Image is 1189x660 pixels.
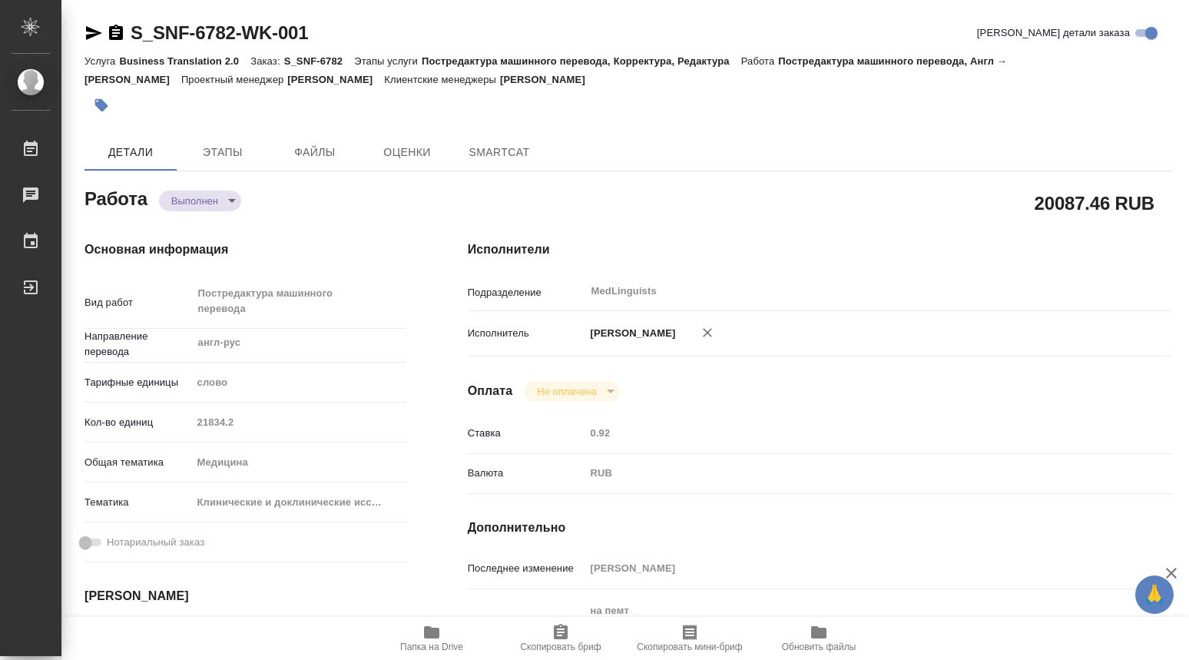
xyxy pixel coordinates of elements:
[468,240,1172,259] h4: Исполнители
[354,55,422,67] p: Этапы услуги
[107,535,204,550] span: Нотариальный заказ
[468,466,585,481] p: Валюта
[754,617,883,660] button: Обновить файлы
[250,55,283,67] p: Заказ:
[84,329,192,360] p: Направление перевода
[370,143,444,162] span: Оценки
[84,295,192,310] p: Вид работ
[107,24,125,42] button: Скопировать ссылку
[384,74,500,85] p: Клиентские менеджеры
[94,143,167,162] span: Детали
[691,316,724,350] button: Удалить исполнителя
[84,24,103,42] button: Скопировать ссылку для ЯМессенджера
[1141,579,1167,611] span: 🙏
[284,55,355,67] p: S_SNF-6782
[84,55,119,67] p: Услуга
[585,326,676,341] p: [PERSON_NAME]
[192,370,406,396] div: слово
[1035,190,1154,216] h2: 20087.46 RUB
[192,449,406,476] div: Медицина
[84,240,406,259] h4: Основная информация
[468,561,585,576] p: Последнее изменение
[500,74,597,85] p: [PERSON_NAME]
[367,617,496,660] button: Папка на Drive
[159,191,241,211] div: Выполнен
[496,617,625,660] button: Скопировать бриф
[84,88,118,122] button: Добавить тэг
[532,385,601,398] button: Не оплачена
[119,55,250,67] p: Business Translation 2.0
[468,285,585,300] p: Подразделение
[468,519,1172,537] h4: Дополнительно
[167,194,223,207] button: Выполнен
[525,381,619,402] div: Выполнен
[84,587,406,605] h4: [PERSON_NAME]
[782,642,856,652] span: Обновить файлы
[468,426,585,441] p: Ставка
[278,143,352,162] span: Файлы
[84,415,192,430] p: Кол-во единиц
[625,617,754,660] button: Скопировать мини-бриф
[131,22,308,43] a: S_SNF-6782-WK-001
[468,382,513,400] h4: Оплата
[192,489,406,516] div: Клинические и доклинические исследования
[84,495,192,510] p: Тематика
[1135,575,1174,614] button: 🙏
[287,74,384,85] p: [PERSON_NAME]
[84,184,147,211] h2: Работа
[186,143,260,162] span: Этапы
[84,455,192,470] p: Общая тематика
[585,460,1114,486] div: RUB
[192,411,406,433] input: Пустое поле
[585,557,1114,579] input: Пустое поле
[977,25,1130,41] span: [PERSON_NAME] детали заказа
[585,422,1114,444] input: Пустое поле
[400,642,463,652] span: Папка на Drive
[181,74,287,85] p: Проектный менеджер
[637,642,742,652] span: Скопировать мини-бриф
[462,143,536,162] span: SmartCat
[468,326,585,341] p: Исполнитель
[422,55,741,67] p: Постредактура машинного перевода, Корректура, Редактура
[741,55,779,67] p: Работа
[84,375,192,390] p: Тарифные единицы
[520,642,601,652] span: Скопировать бриф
